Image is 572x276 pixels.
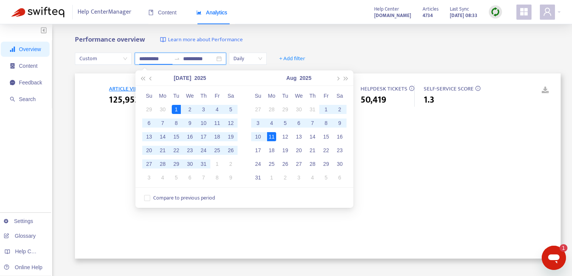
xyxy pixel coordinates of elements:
td: 2025-08-18 [265,143,278,157]
strong: [DOMAIN_NAME] [374,11,411,20]
div: 24 [253,159,263,168]
div: 22 [172,146,181,155]
td: 2025-07-01 [169,103,183,116]
div: 23 [335,146,344,155]
span: ARTICLE VIEWS [109,84,146,94]
td: 2025-08-27 [292,157,306,171]
div: 4 [213,105,222,114]
div: 11 [267,132,276,141]
td: 2025-08-05 [169,171,183,184]
button: [DATE] [174,70,191,86]
th: Th [306,89,319,103]
td: 2025-08-08 [319,116,333,130]
div: 5 [322,173,331,182]
td: 2025-07-09 [183,116,197,130]
div: 7 [308,119,317,128]
td: 2025-09-01 [265,171,278,184]
span: SELF-SERVICE SCORE [424,84,474,94]
td: 2025-07-22 [169,143,183,157]
div: 9 [335,119,344,128]
div: 20 [294,146,303,155]
span: Help Center [374,5,399,13]
iframe: Button to launch messaging window, 1 unread message [542,246,566,270]
span: Articles [423,5,438,13]
div: 22 [322,146,331,155]
td: 2025-07-16 [183,130,197,143]
div: 30 [185,159,194,168]
span: HELPDESK TICKETS [361,84,407,94]
td: 2025-08-04 [265,116,278,130]
td: 2025-07-29 [169,157,183,171]
a: Settings [4,218,33,224]
td: 2025-08-10 [251,130,265,143]
a: Online Help [4,264,42,270]
div: 8 [213,173,222,182]
td: 2025-07-27 [251,103,265,116]
div: 5 [172,173,181,182]
th: Th [197,89,210,103]
td: 2025-06-30 [156,103,169,116]
div: 29 [145,105,154,114]
span: Feedback [19,80,42,86]
td: 2025-08-05 [278,116,292,130]
span: Search [19,96,36,102]
span: to [174,56,180,62]
th: Su [142,89,156,103]
div: 3 [253,119,263,128]
button: + Add filter [274,53,311,65]
div: 26 [281,159,290,168]
td: 2025-07-31 [306,103,319,116]
div: 16 [185,132,194,141]
th: Fr [319,89,333,103]
div: 24 [199,146,208,155]
div: 29 [172,159,181,168]
div: 11 [213,119,222,128]
td: 2025-07-27 [142,157,156,171]
span: 1.3 [424,93,434,107]
td: 2025-08-07 [306,116,319,130]
div: 4 [158,173,167,182]
span: Custom [79,53,127,64]
div: 8 [322,119,331,128]
div: 29 [281,105,290,114]
span: + Add filter [279,54,305,63]
td: 2025-09-04 [306,171,319,184]
td: 2025-08-04 [156,171,169,184]
div: 2 [335,105,344,114]
th: Mo [156,89,169,103]
div: 2 [185,105,194,114]
div: 1 [213,159,222,168]
span: swap-right [174,56,180,62]
div: 17 [199,132,208,141]
div: 5 [281,119,290,128]
th: Sa [224,89,238,103]
div: 6 [294,119,303,128]
td: 2025-08-29 [319,157,333,171]
div: 31 [199,159,208,168]
div: 14 [308,132,317,141]
td: 2025-07-13 [142,130,156,143]
td: 2025-08-01 [319,103,333,116]
th: We [292,89,306,103]
div: 30 [294,105,303,114]
div: 29 [322,159,331,168]
td: 2025-09-02 [278,171,292,184]
span: Learn more about Performance [168,36,243,44]
th: Su [251,89,265,103]
th: Mo [265,89,278,103]
td: 2025-08-03 [251,116,265,130]
span: 50,419 [361,93,386,107]
div: 19 [226,132,235,141]
td: 2025-08-02 [333,103,347,116]
div: 12 [281,132,290,141]
a: Glossary [4,233,36,239]
img: sync.dc5367851b00ba804db3.png [491,7,500,17]
div: 23 [185,146,194,155]
div: 9 [185,119,194,128]
div: 19 [281,146,290,155]
a: Learn more about Performance [160,36,243,44]
span: user [543,7,552,16]
td: 2025-07-11 [210,116,224,130]
span: Daily [233,53,262,64]
td: 2025-08-11 [265,130,278,143]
